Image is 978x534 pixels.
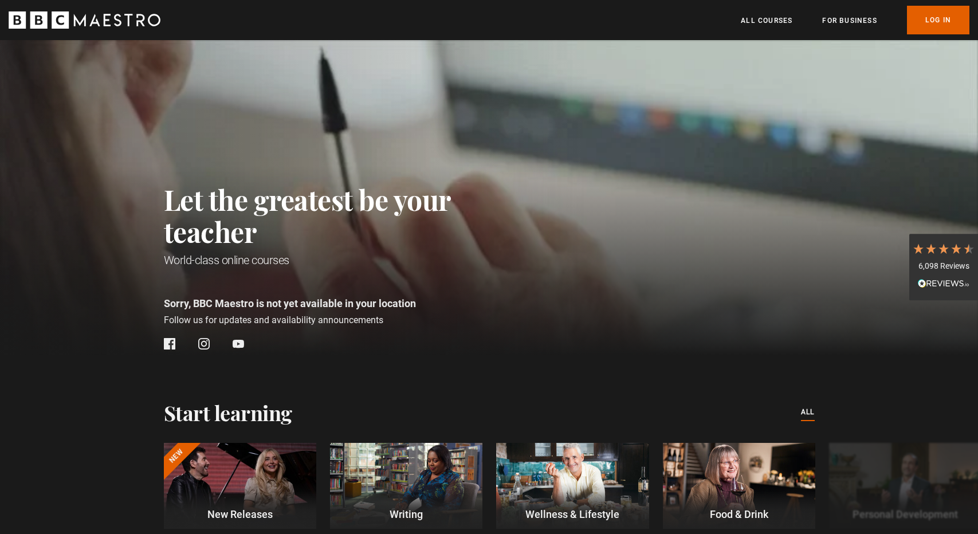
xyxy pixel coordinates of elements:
[741,6,969,34] nav: Primary
[801,406,815,419] a: All
[164,313,502,327] p: Follow us for updates and availability announcements
[9,11,160,29] svg: BBC Maestro
[663,443,815,529] a: Food & Drink
[164,296,502,311] p: Sorry, BBC Maestro is not yet available in your location
[164,443,316,529] a: New New Releases
[164,183,502,248] h2: Let the greatest be your teacher
[330,443,482,529] a: Writing
[496,443,649,529] a: Wellness & Lifestyle
[918,279,969,287] img: REVIEWS.io
[164,400,292,425] h2: Start learning
[909,234,978,300] div: 6,098 ReviewsRead All Reviews
[912,278,975,292] div: Read All Reviews
[822,15,877,26] a: For business
[912,242,975,255] div: 4.7 Stars
[912,261,975,272] div: 6,098 Reviews
[907,6,969,34] a: Log In
[741,15,792,26] a: All Courses
[164,252,502,268] h1: World-class online courses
